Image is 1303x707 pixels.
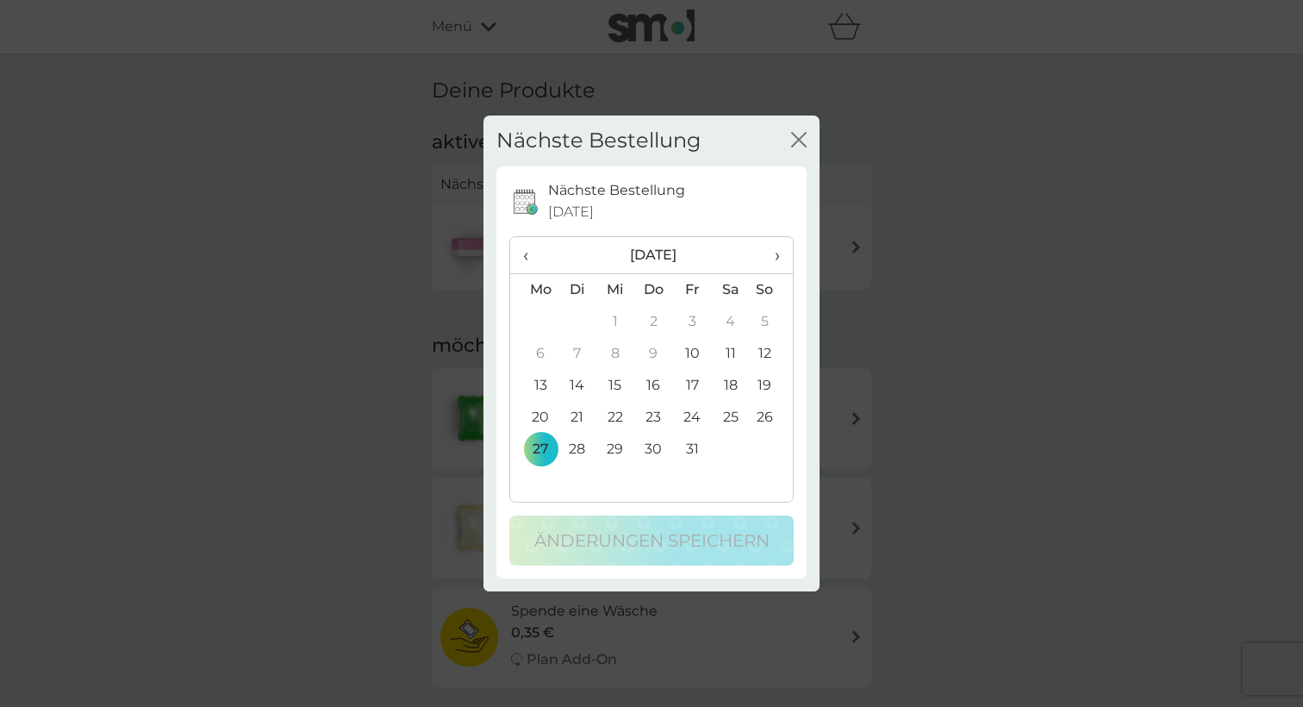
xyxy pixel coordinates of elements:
[596,338,634,370] td: 8
[750,402,793,434] td: 26
[711,338,750,370] td: 11
[634,370,673,402] td: 16
[596,370,634,402] td: 15
[634,434,673,466] td: 30
[750,306,793,338] td: 5
[673,434,712,466] td: 31
[548,179,685,202] p: Nächste Bestellung
[711,402,750,434] td: 25
[496,128,701,153] h2: Nächste Bestellung
[750,370,793,402] td: 19
[510,338,558,370] td: 6
[791,132,807,150] button: Schließen
[711,273,750,306] th: Sa
[558,370,596,402] td: 14
[673,306,712,338] td: 3
[558,402,596,434] td: 21
[523,237,545,273] span: ‹
[750,338,793,370] td: 12
[548,201,594,223] span: [DATE]
[673,402,712,434] td: 24
[510,402,558,434] td: 20
[558,273,596,306] th: Di
[558,338,596,370] td: 7
[510,273,558,306] th: Mo
[673,273,712,306] th: Fr
[711,370,750,402] td: 18
[534,527,770,554] p: Änderungen speichern
[596,402,634,434] td: 22
[634,273,673,306] th: Do
[634,306,673,338] td: 2
[634,338,673,370] td: 9
[673,338,712,370] td: 10
[634,402,673,434] td: 23
[558,434,596,466] td: 28
[510,434,558,466] td: 27
[596,306,634,338] td: 1
[673,370,712,402] td: 17
[763,237,780,273] span: ›
[711,306,750,338] td: 4
[596,434,634,466] td: 29
[750,273,793,306] th: So
[510,370,558,402] td: 13
[558,237,750,274] th: [DATE]
[509,516,794,566] button: Änderungen speichern
[596,273,634,306] th: Mi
